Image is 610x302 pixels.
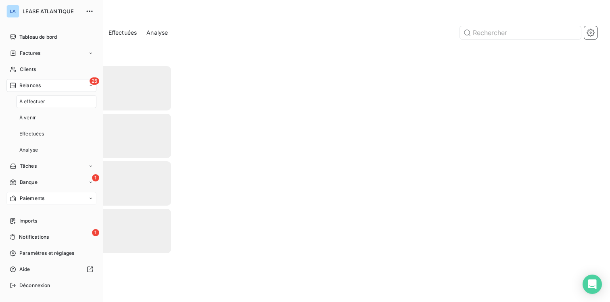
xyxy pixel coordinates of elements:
a: Aide [6,263,96,276]
div: Open Intercom Messenger [583,275,602,294]
span: Clients [20,66,36,73]
span: Imports [19,217,37,225]
span: Déconnexion [19,282,50,289]
span: Paramètres et réglages [19,250,74,257]
span: 1 [92,174,99,181]
span: Effectuées [109,29,137,37]
span: Tableau de bord [19,33,57,41]
span: Factures [20,50,40,57]
span: Banque [20,179,38,186]
span: Tâches [20,162,37,170]
span: Analyse [146,29,168,37]
span: 25 [90,77,99,85]
span: Relances [19,82,41,89]
span: Notifications [19,233,49,241]
span: Analyse [19,146,38,154]
span: Effectuées [19,130,44,137]
span: 1 [92,229,99,236]
div: LA [6,5,19,18]
span: Aide [19,266,30,273]
input: Rechercher [460,26,581,39]
span: À venir [19,114,36,121]
span: À effectuer [19,98,46,105]
span: LEASE ATLANTIQUE [23,8,81,15]
span: Paiements [20,195,44,202]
